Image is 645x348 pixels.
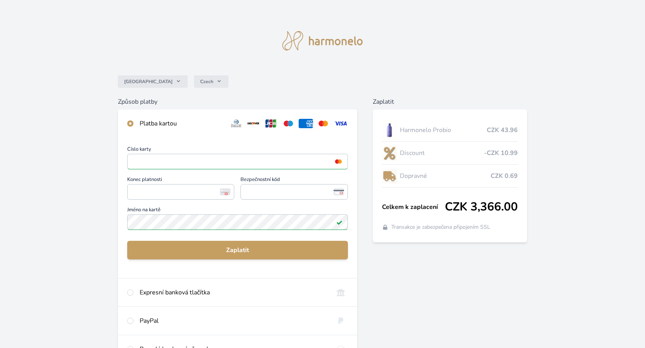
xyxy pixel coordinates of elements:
[118,75,188,88] button: [GEOGRAPHIC_DATA]
[282,31,363,50] img: logo.svg
[220,188,230,195] img: Konec platnosti
[240,177,348,184] span: Bezpečnostní kód
[336,219,342,225] img: Platné pole
[299,119,313,128] img: amex.svg
[140,288,327,297] div: Expresní banková tlačítka
[194,75,228,88] button: Czech
[133,245,342,255] span: Zaplatit
[127,241,348,259] button: Zaplatit
[131,156,344,167] iframe: Iframe pro číslo karty
[334,288,348,297] img: onlineBanking_CZ.svg
[246,119,261,128] img: discover.svg
[445,200,518,214] span: CZK 3,366.00
[118,97,357,106] h6: Způsob platby
[400,125,487,135] span: Harmonelo Probio
[244,186,344,197] iframe: Iframe pro bezpečnostní kód
[316,119,330,128] img: mc.svg
[127,214,348,230] input: Jméno na kartěPlatné pole
[131,186,231,197] iframe: Iframe pro datum vypršení platnosti
[127,207,348,214] span: Jméno na kartě
[334,119,348,128] img: visa.svg
[382,202,445,212] span: Celkem k zaplacení
[487,125,518,135] span: CZK 43.96
[333,158,344,165] img: mc
[124,78,173,85] span: [GEOGRAPHIC_DATA]
[400,148,484,158] span: Discount
[400,171,491,181] span: Dopravné
[373,97,527,106] h6: Zaplatit
[391,223,490,231] span: Transakce je zabezpečena připojením SSL
[382,120,397,140] img: CLEAN_PROBIO_se_stinem_x-lo.jpg
[382,166,397,186] img: delivery-lo.png
[382,143,397,163] img: discount-lo.png
[140,119,223,128] div: Platba kartou
[484,148,518,158] span: -CZK 10.99
[229,119,244,128] img: diners.svg
[200,78,213,85] span: Czech
[281,119,296,128] img: maestro.svg
[334,316,348,325] img: paypal.svg
[491,171,518,181] span: CZK 0.69
[140,316,327,325] div: PayPal
[127,147,348,154] span: Číslo karty
[264,119,278,128] img: jcb.svg
[127,177,235,184] span: Konec platnosti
